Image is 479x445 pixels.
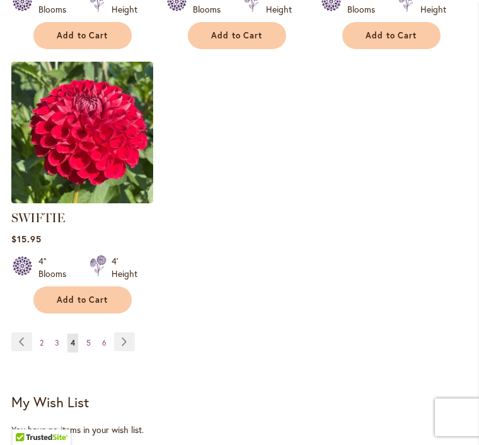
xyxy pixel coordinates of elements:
span: Add to Cart [57,295,108,305]
div: You have no items in your wish list. [11,424,468,436]
div: 4" Blooms [38,255,74,280]
span: Add to Cart [366,30,417,41]
img: SWIFTIE [11,62,153,203]
span: 3 [55,338,59,347]
div: 4' Height [112,255,137,280]
span: 6 [102,338,107,347]
a: SWIFTIE [11,210,65,225]
a: 6 [99,334,110,352]
button: Add to Cart [188,22,286,49]
iframe: Launch Accessibility Center [9,400,45,436]
a: 2 [37,334,47,352]
button: Add to Cart [342,22,441,49]
a: SWIFTIE [11,194,153,206]
span: Add to Cart [211,30,263,41]
a: 3 [52,334,62,352]
span: 2 [40,338,43,347]
span: 4 [71,338,75,347]
span: 5 [86,338,91,347]
button: Add to Cart [33,286,132,313]
span: $15.95 [11,233,42,245]
span: Add to Cart [57,30,108,41]
strong: My Wish List [11,393,89,411]
button: Add to Cart [33,22,132,49]
a: 5 [83,334,94,352]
